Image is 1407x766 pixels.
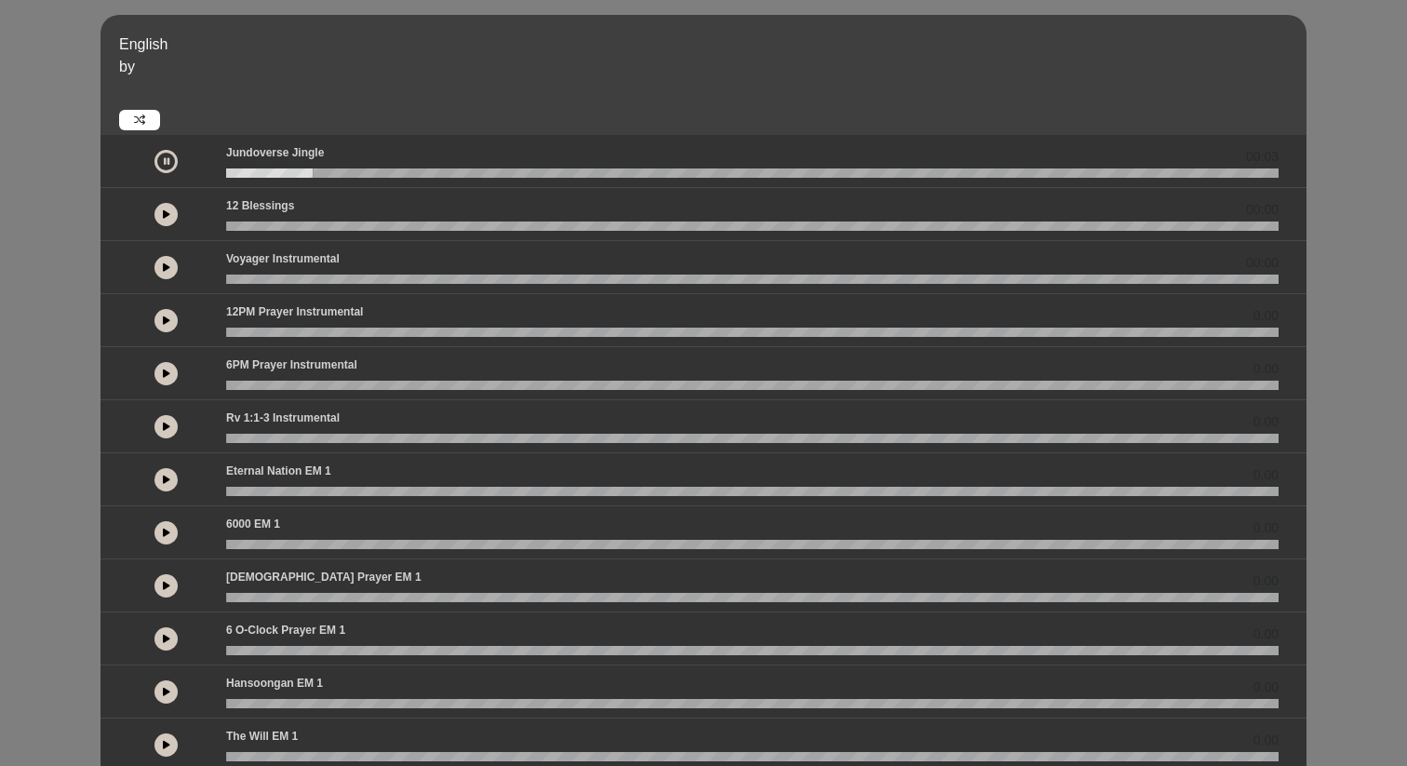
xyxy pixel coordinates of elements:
span: 0.00 [1253,412,1279,432]
p: Eternal Nation EM 1 [226,463,331,479]
p: English [119,34,1302,56]
p: 12PM Prayer Instrumental [226,303,363,320]
p: Rv 1:1-3 Instrumental [226,410,340,426]
p: [DEMOGRAPHIC_DATA] prayer EM 1 [226,569,422,585]
p: The Will EM 1 [226,728,298,745]
p: 6000 EM 1 [226,516,280,532]
span: 00:00 [1246,200,1279,220]
span: 0.00 [1253,518,1279,538]
span: 0.00 [1253,359,1279,379]
span: 00:03 [1246,147,1279,167]
span: 0.00 [1253,465,1279,485]
span: 00:00 [1246,253,1279,273]
p: Jundoverse Jingle [226,144,324,161]
p: 6PM Prayer Instrumental [226,356,357,373]
span: 0.00 [1253,306,1279,326]
span: 0.00 [1253,571,1279,591]
span: 0.00 [1253,625,1279,644]
p: 12 Blessings [226,197,294,214]
p: Hansoongan EM 1 [226,675,323,692]
span: 0.00 [1253,731,1279,750]
p: 6 o-clock prayer EM 1 [226,622,345,638]
span: by [119,59,135,74]
span: 0.00 [1253,678,1279,697]
p: Voyager Instrumental [226,250,340,267]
